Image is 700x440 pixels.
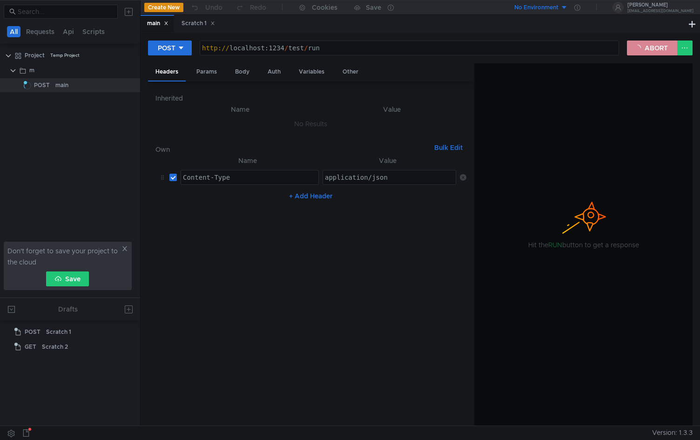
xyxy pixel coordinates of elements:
div: Scratch 1 [46,325,71,339]
div: Auth [260,63,288,81]
button: All [7,26,20,37]
h6: Own [155,144,431,155]
th: Name [177,155,319,166]
div: Cookies [312,2,337,13]
h6: Inherited [155,93,466,104]
div: Drafts [58,304,78,315]
button: POST [148,41,192,55]
div: Scratch 1 [182,19,215,28]
div: Redo [250,2,266,13]
button: + Add Header [285,190,337,202]
span: Version: 1.3.3 [652,426,693,440]
div: No Environment [514,3,559,12]
button: Requests [23,26,57,37]
div: m [29,63,34,77]
th: Value [317,104,466,115]
div: Params [189,63,224,81]
div: Other [335,63,366,81]
div: Variables [291,63,332,81]
div: Undo [205,2,222,13]
div: Scratch 2 [42,340,68,354]
div: main [147,19,168,28]
div: main [55,78,68,92]
button: Redo [229,0,273,14]
span: Don't forget to save your project to the cloud [7,245,120,268]
div: Headers [148,63,186,81]
nz-embed-empty: No Results [294,120,327,128]
div: POST [158,43,175,53]
div: [EMAIL_ADDRESS][DOMAIN_NAME] [627,9,693,13]
button: Bulk Edit [431,142,466,153]
th: Value [319,155,456,166]
div: Project [25,48,45,62]
button: Undo [183,0,229,14]
span: POST [34,78,50,92]
span: POST [25,325,40,339]
div: [PERSON_NAME] [627,3,693,7]
span: GET [25,340,36,354]
input: Search... [18,7,112,17]
div: Save [366,4,381,11]
button: Api [60,26,77,37]
button: ABORT [627,41,677,55]
th: Name [163,104,317,115]
div: Body [228,63,257,81]
span: Loading... [23,81,32,90]
div: Temp Project [50,48,80,62]
button: Create New [144,3,183,12]
button: Save [46,271,89,286]
button: Scripts [80,26,108,37]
